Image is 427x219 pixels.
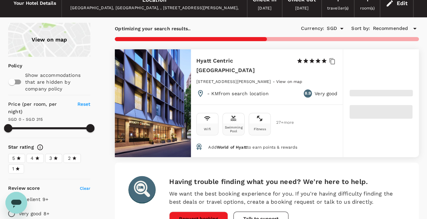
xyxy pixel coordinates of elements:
[115,25,191,32] p: Optimizing your search results..
[49,155,52,162] span: 3
[276,120,286,125] span: 27 + more
[12,165,14,172] span: 1
[207,90,269,97] p: - KM from search location
[8,185,40,192] h6: Review score
[327,6,349,11] span: traveller(s)
[77,101,91,107] span: Reset
[373,25,408,32] span: Recommended
[315,90,337,97] p: Very good
[8,101,70,116] h6: Price (per room, per night)
[196,56,291,75] h6: Hyatt Centric [GEOGRAPHIC_DATA]
[8,144,34,151] h6: Star rating
[360,6,374,11] span: room(s)
[19,210,49,217] p: Very good 8+
[276,79,303,84] a: View on map
[305,90,310,97] span: 8.9
[208,145,297,150] span: Add to earn points & rewards
[169,176,405,187] h6: Having trouble finding what you need? We're here to help.
[224,125,243,133] div: Swimming Pool
[258,6,271,11] span: [DATE]
[301,25,324,32] h6: Currency :
[272,79,276,84] span: -
[12,155,15,162] span: 5
[169,190,405,206] p: We want the best booking experience for you. If you're having difficulty finding the best deals o...
[196,79,271,84] span: [STREET_ADDRESS][PERSON_NAME]
[31,155,34,162] span: 4
[5,192,27,214] iframe: Button to launch messaging window
[19,196,48,203] p: Excellent 9+
[8,62,13,69] p: Policy
[68,155,70,162] span: 2
[8,117,43,122] span: SGD 0 - SGD 315
[67,5,242,12] div: [GEOGRAPHIC_DATA], [GEOGRAPHIC_DATA], , [STREET_ADDRESS][PERSON_NAME],
[37,144,43,151] svg: Star ratings are awarded to properties to represent the quality of services, facilities, and amen...
[351,25,370,32] h6: Sort by :
[80,186,91,191] span: Clear
[8,23,90,57] a: View on map
[25,72,90,92] p: Show accommodations that are hidden by company policy
[337,24,346,33] button: Open
[217,145,247,150] span: World of Hyatt
[253,127,266,131] div: Fitness
[204,127,211,131] div: Wifi
[276,79,303,84] span: View on map
[295,6,308,11] span: [DATE]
